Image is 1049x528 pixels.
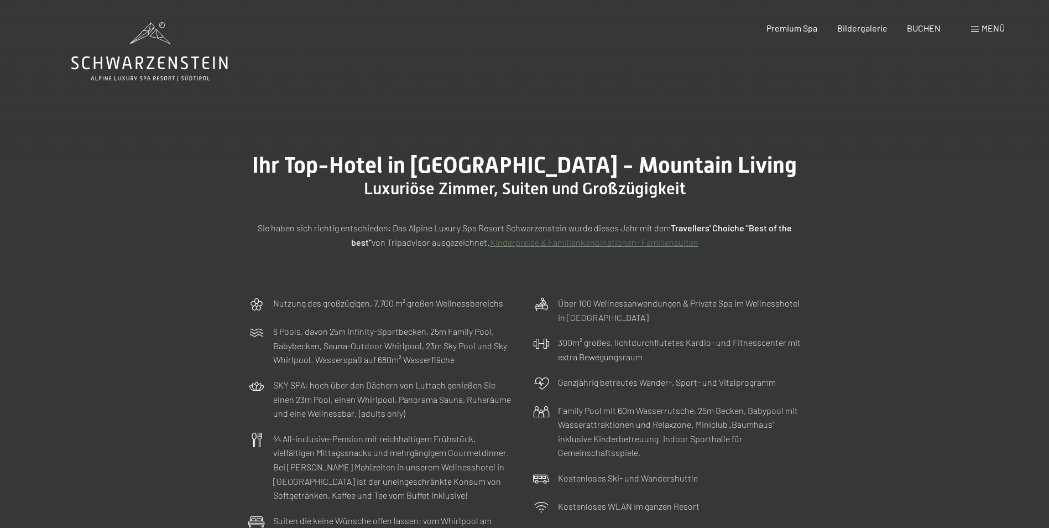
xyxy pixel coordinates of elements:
[252,152,797,178] span: Ihr Top-Hotel in [GEOGRAPHIC_DATA] - Mountain Living
[837,23,888,33] a: Bildergalerie
[490,237,698,247] a: Kinderpreise & Familienkonbinationen- Familiensuiten
[351,222,792,247] strong: Travellers' Choiche "Best of the best"
[558,471,698,485] p: Kostenloses Ski- und Wandershuttle
[558,375,776,390] p: Ganzjährig betreutes Wander-, Sport- und Vitalprogramm
[982,23,1005,33] span: Menü
[558,499,700,514] p: Kostenloses WLAN im ganzen Resort
[364,179,686,198] span: Luxuriöse Zimmer, Suiten und Großzügigkeit
[766,23,817,33] a: Premium Spa
[558,403,801,460] p: Family Pool mit 60m Wasserrutsche, 25m Becken, Babypool mit Wasserattraktionen und Relaxzone. Min...
[273,378,516,421] p: SKY SPA: hoch über den Dächern von Luttach genießen Sie einen 23m Pool, einen Whirlpool, Panorama...
[558,335,801,364] p: 300m² großes, lichtdurchflutetes Kardio- und Fitnesscenter mit extra Bewegungsraum
[273,432,516,503] p: ¾ All-inclusive-Pension mit reichhaltigem Frühstück, vielfältigen Mittagssnacks und mehrgängigem ...
[907,23,941,33] a: BUCHEN
[273,296,503,310] p: Nutzung des großzügigen, 7.700 m² großen Wellnessbereichs
[558,296,801,324] p: Über 100 Wellnessanwendungen & Private Spa im Wellnesshotel in [GEOGRAPHIC_DATA]
[273,324,516,367] p: 6 Pools, davon 25m Infinity-Sportbecken, 25m Family Pool, Babybecken, Sauna-Outdoor Whirlpool, 23...
[248,221,801,249] p: Sie haben sich richtig entschieden: Das Alpine Luxury Spa Resort Schwarzenstein wurde dieses Jahr...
